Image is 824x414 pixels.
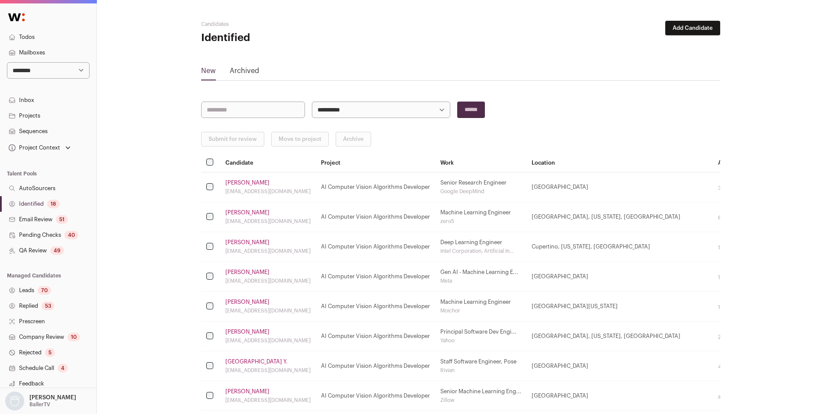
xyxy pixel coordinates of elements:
a: [PERSON_NAME] [225,179,269,186]
td: [GEOGRAPHIC_DATA][US_STATE] [526,292,713,322]
td: AI Computer Vision Algorithms Developer [316,262,435,292]
th: Candidate [220,153,316,172]
td: AI Computer Vision Algorithms Developer [316,351,435,381]
th: Location [526,153,713,172]
td: AI Computer Vision Algorithms Developer [316,232,435,262]
td: [GEOGRAPHIC_DATA] [526,172,713,202]
td: Senior Research Engineer [435,172,526,202]
div: Meta [440,277,521,284]
a: [PERSON_NAME] [225,328,269,335]
td: Cupertino, [US_STATE], [GEOGRAPHIC_DATA] [526,232,713,262]
div: Google DeepMind [440,188,521,195]
button: Open dropdown [7,142,72,154]
a: [PERSON_NAME] [225,209,269,216]
div: Intel Corporation, Artificial In... [440,248,521,255]
div: [EMAIL_ADDRESS][DOMAIN_NAME] [225,248,311,255]
th: Added [713,153,767,172]
p: BallerTV [29,401,50,408]
td: [GEOGRAPHIC_DATA], [US_STATE], [GEOGRAPHIC_DATA] [526,202,713,232]
div: 3 minutes ago [718,185,762,191]
div: 12 minutes ago [718,244,762,251]
button: Add Candidate [665,21,720,35]
div: 51 [56,215,68,224]
div: 43 minutes ago [718,363,762,370]
h1: Identified [201,31,374,45]
div: 5 [45,348,55,357]
td: [GEOGRAPHIC_DATA] [526,351,713,381]
div: 4 [58,364,68,373]
td: AI Computer Vision Algorithms Developer [316,322,435,351]
div: Yahoo [440,337,521,344]
div: 19 minutes ago [718,304,762,311]
div: 16 minutes ago [718,274,762,281]
div: 18 [47,200,60,208]
div: [EMAIL_ADDRESS][DOMAIN_NAME] [225,307,311,314]
div: zero5 [440,218,521,225]
td: [GEOGRAPHIC_DATA] [526,262,713,292]
div: Project Context [7,144,60,151]
div: 49 [50,246,64,255]
a: Archived [230,66,259,80]
th: Project [316,153,435,172]
div: 40 [64,231,78,239]
div: 10 [67,333,80,341]
td: AI Computer Vision Algorithms Developer [316,292,435,322]
td: Machine Learning Engineer [435,202,526,232]
div: Moichor [440,307,521,314]
td: Machine Learning Engineer [435,292,526,322]
div: [EMAIL_ADDRESS][DOMAIN_NAME] [225,367,311,374]
td: Deep Learning Engineer [435,232,526,262]
img: nopic.png [5,392,24,411]
div: Rivian [440,367,521,374]
div: [EMAIL_ADDRESS][DOMAIN_NAME] [225,337,311,344]
td: AI Computer Vision Algorithms Developer [316,172,435,202]
div: Zillow [440,397,521,404]
div: [EMAIL_ADDRESS][DOMAIN_NAME] [225,218,311,225]
p: [PERSON_NAME] [29,394,76,401]
td: Staff Software Engineer, Pose [435,351,526,381]
div: about 1 hour ago [718,393,762,400]
td: Principal Software Dev Engi... [435,322,526,351]
td: AI Computer Vision Algorithms Developer [316,202,435,232]
div: 53 [42,302,55,310]
a: [PERSON_NAME] [225,388,269,395]
a: [GEOGRAPHIC_DATA] Y. [225,358,288,365]
div: 22 minutes ago [718,334,762,341]
td: [GEOGRAPHIC_DATA], [US_STATE], [GEOGRAPHIC_DATA] [526,322,713,351]
div: 70 [38,286,51,295]
a: [PERSON_NAME] [225,299,269,306]
div: [EMAIL_ADDRESS][DOMAIN_NAME] [225,277,311,284]
th: Work [435,153,526,172]
td: Gen AI - Machine Learning E... [435,262,526,292]
button: Open dropdown [3,392,78,411]
h2: Candidates [201,21,374,28]
div: [EMAIL_ADDRESS][DOMAIN_NAME] [225,397,311,404]
a: New [201,66,216,80]
div: [EMAIL_ADDRESS][DOMAIN_NAME] [225,188,311,195]
td: [GEOGRAPHIC_DATA] [526,381,713,411]
div: 6 minutes ago [718,214,762,221]
td: Senior Machine Learning Eng... [435,381,526,411]
td: AI Computer Vision Algorithms Developer [316,381,435,411]
img: Wellfound [3,9,29,26]
a: [PERSON_NAME] [225,239,269,246]
a: [PERSON_NAME] [225,269,269,276]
